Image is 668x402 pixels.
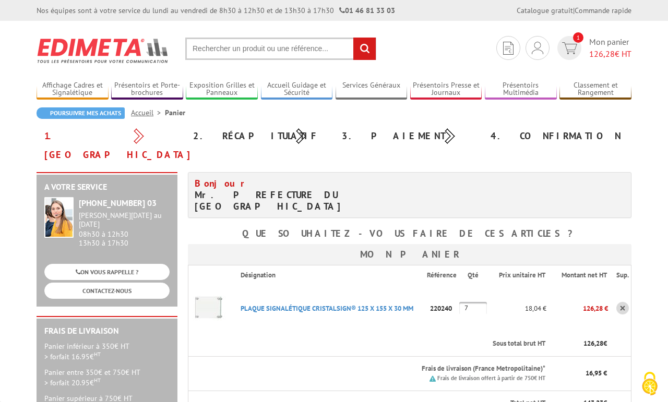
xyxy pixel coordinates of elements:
b: Que souhaitez-vous faire de ces articles ? [242,227,578,239]
p: Prix unitaire HT [496,271,545,281]
a: Affichage Cadres et Signalétique [37,81,109,98]
a: Catalogue gratuit [517,6,573,15]
p: 220240 [427,299,459,318]
button: Cookies (fenêtre modale) [631,367,668,402]
div: | [517,5,631,16]
span: 1 [573,32,583,43]
img: devis rapide [532,42,543,54]
span: 126,28 [583,339,603,348]
strong: [PHONE_NUMBER] 03 [79,198,157,208]
span: € HT [589,48,631,60]
h4: Mr. PREFECTURE DU [GEOGRAPHIC_DATA] [195,178,402,212]
h3: Mon panier [188,244,631,265]
a: Commande rapide [575,6,631,15]
div: 3. Paiement [334,127,483,145]
a: Présentoirs Presse et Journaux [410,81,482,98]
img: picto.png [430,375,436,382]
p: Montant net HT [555,271,607,281]
a: Présentoirs Multimédia [485,81,557,98]
img: Cookies (fenêtre modale) [637,371,663,397]
a: ON VOUS RAPPELLE ? [44,264,170,280]
img: PLAQUE SIGNALéTIQUE CRISTALSIGN® 125 X 155 X 30 MM [188,287,230,329]
div: [PERSON_NAME][DATE] au [DATE] [79,211,170,229]
span: > forfait 20.95€ [44,378,101,387]
a: Accueil Guidage et Sécurité [261,81,333,98]
input: Rechercher un produit ou une référence... [185,38,376,60]
th: Sup. [608,265,631,285]
a: Accueil [131,108,165,117]
small: Frais de livraison offert à partir de 750€ HT [437,374,545,382]
li: Panier [165,107,185,118]
p: Référence [427,271,458,281]
p: 18,04 € [488,299,546,318]
th: Sous total brut HT [232,332,546,356]
a: Poursuivre mes achats [37,107,125,119]
span: Bonjour [195,177,250,189]
h2: A votre service [44,182,170,192]
p: Panier inférieur à 350€ HT [44,341,170,362]
h2: Frais de Livraison [44,326,170,336]
img: devis rapide [562,42,577,54]
div: 4. Confirmation [483,127,631,145]
p: € [555,339,607,349]
p: 126,28 € [546,299,608,318]
a: Classement et Rangement [559,81,631,98]
span: Mon panier [589,36,631,60]
a: Exposition Grilles et Panneaux [186,81,258,98]
span: 16,95 € [586,369,607,377]
strong: 01 46 81 33 03 [339,6,395,15]
span: > forfait 16.95€ [44,352,101,361]
span: 126,28 [589,48,615,59]
a: Présentoirs et Porte-brochures [111,81,183,98]
div: Nos équipes sont à votre service du lundi au vendredi de 8h30 à 12h30 et de 13h30 à 17h30 [37,5,395,16]
th: Qté [459,265,488,285]
a: PLAQUE SIGNALéTIQUE CRISTALSIGN® 125 X 155 X 30 MM [241,304,413,313]
img: devis rapide [503,42,514,55]
div: 08h30 à 12h30 13h30 à 17h30 [79,211,170,247]
sup: HT [94,350,101,358]
div: 2. Récapitulatif [185,127,334,145]
th: Désignation [232,265,427,285]
sup: HT [94,376,101,384]
input: rechercher [353,38,376,60]
a: devis rapide 1 Mon panier 126,28€ HT [555,36,631,60]
p: Frais de livraison (France Metropolitaine)* [241,364,545,374]
div: 1. [GEOGRAPHIC_DATA] [37,127,185,164]
a: CONTACTEZ-NOUS [44,283,170,299]
a: Services Généraux [336,81,408,98]
p: Panier entre 350€ et 750€ HT [44,367,170,388]
img: widget-service.jpg [44,197,74,238]
img: Edimeta [37,31,170,70]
